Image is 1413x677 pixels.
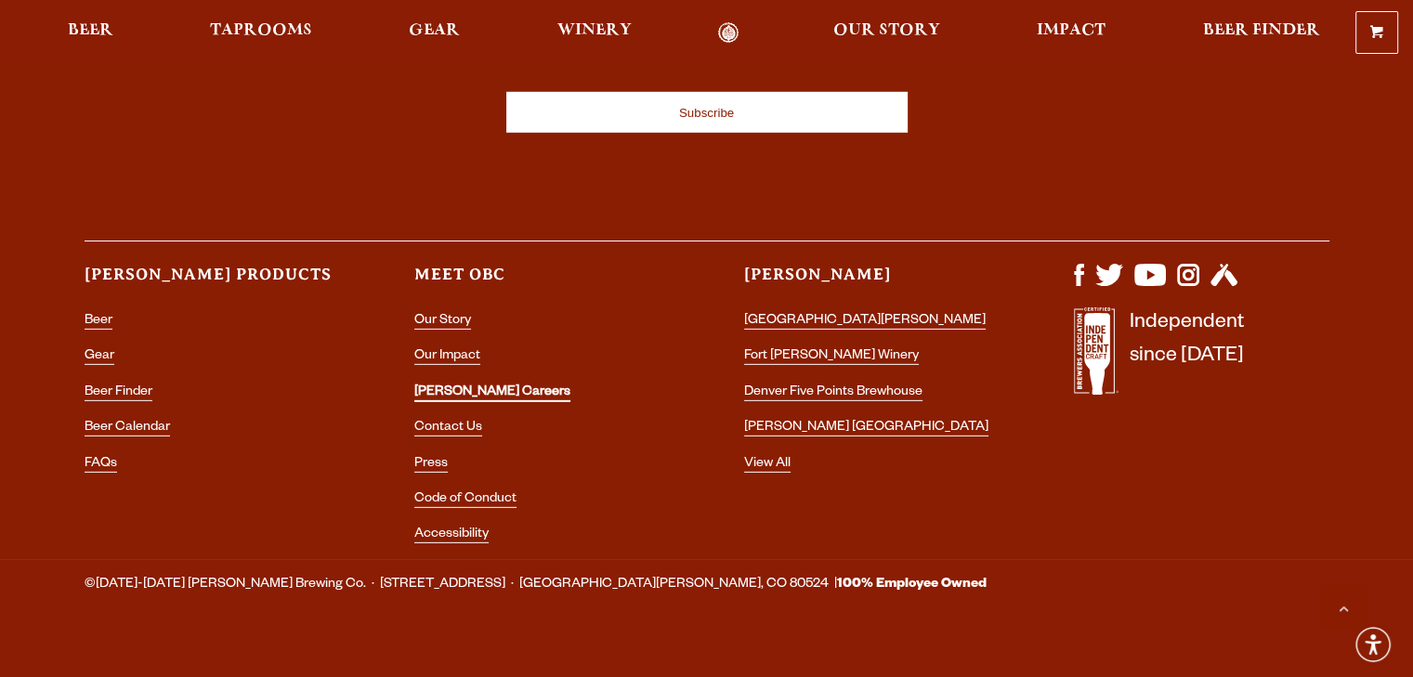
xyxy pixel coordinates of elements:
a: Gear [85,349,114,365]
a: Our Impact [414,349,480,365]
a: Press [414,457,448,473]
a: Gear [397,22,472,44]
h3: [PERSON_NAME] Products [85,264,340,302]
a: Accessibility [414,527,489,543]
span: Gear [409,23,460,38]
a: Contact Us [414,421,482,436]
a: Fort [PERSON_NAME] Winery [744,349,919,365]
span: Impact [1037,23,1106,38]
h3: Meet OBC [414,264,670,302]
a: [GEOGRAPHIC_DATA][PERSON_NAME] [744,314,986,330]
span: Beer Finder [1202,23,1319,38]
a: Impact [1025,22,1118,44]
a: Beer [85,314,112,330]
a: Visit us on YouTube [1134,277,1166,292]
a: Visit us on Instagram [1177,277,1199,292]
span: Taprooms [210,23,312,38]
span: Winery [557,23,632,38]
span: Beer [68,23,113,38]
a: Our Story [821,22,952,44]
a: FAQs [85,457,117,473]
a: Winery [545,22,644,44]
a: View All [744,457,791,473]
strong: 100% Employee Owned [837,578,987,592]
input: Subscribe [506,92,908,133]
h3: [PERSON_NAME] [744,264,1000,302]
a: Visit us on Facebook [1074,277,1084,292]
a: Beer [56,22,125,44]
span: ©[DATE]-[DATE] [PERSON_NAME] Brewing Co. · [STREET_ADDRESS] · [GEOGRAPHIC_DATA][PERSON_NAME], CO ... [85,573,987,597]
a: [PERSON_NAME] Careers [414,385,570,402]
a: [PERSON_NAME] [GEOGRAPHIC_DATA] [744,421,988,436]
a: Taprooms [198,22,324,44]
span: Our Story [833,23,940,38]
a: Beer Calendar [85,421,170,436]
a: Scroll to top [1320,584,1367,631]
p: Independent since [DATE] [1130,307,1244,405]
a: Code of Conduct [414,492,517,508]
a: Beer Finder [85,385,152,401]
a: Denver Five Points Brewhouse [744,385,922,401]
a: Visit us on Untappd [1210,277,1237,292]
div: Accessibility Menu [1353,624,1393,665]
a: Odell Home [694,22,764,44]
a: Visit us on X (formerly Twitter) [1095,277,1123,292]
a: Our Story [414,314,471,330]
a: Beer Finder [1190,22,1331,44]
